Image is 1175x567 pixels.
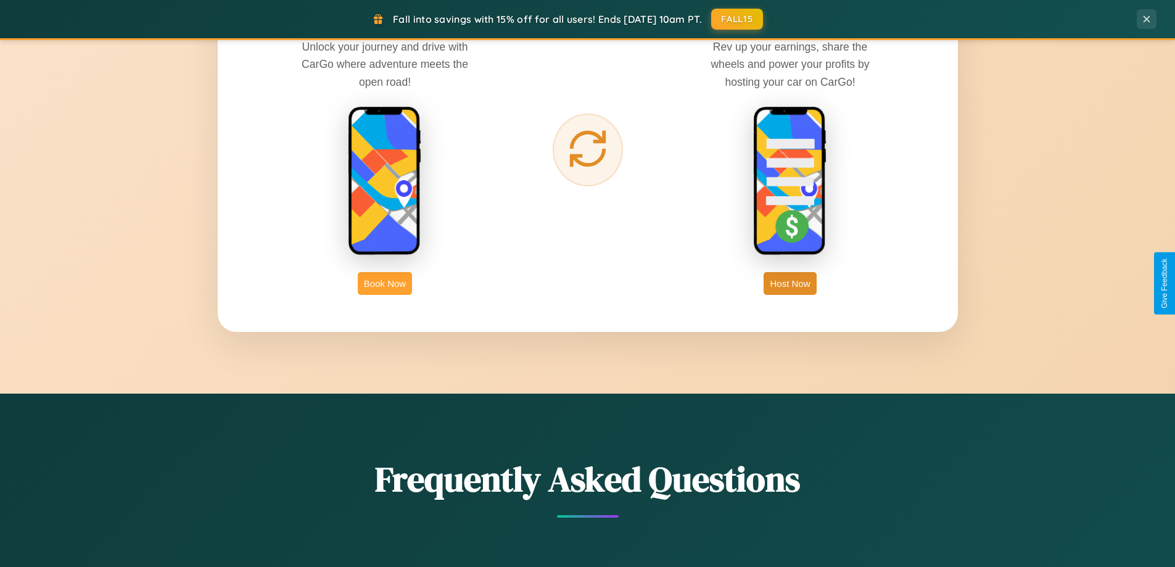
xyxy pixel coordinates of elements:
button: Book Now [358,272,412,295]
button: Host Now [764,272,816,295]
p: Rev up your earnings, share the wheels and power your profits by hosting your car on CarGo! [698,38,883,90]
img: host phone [753,106,827,257]
p: Unlock your journey and drive with CarGo where adventure meets the open road! [292,38,477,90]
img: rent phone [348,106,422,257]
div: Give Feedback [1160,259,1169,308]
span: Fall into savings with 15% off for all users! Ends [DATE] 10am PT. [393,13,702,25]
h2: Frequently Asked Questions [218,455,958,503]
button: FALL15 [711,9,763,30]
